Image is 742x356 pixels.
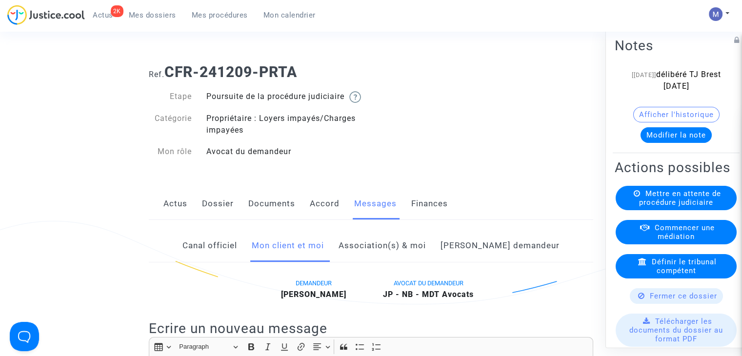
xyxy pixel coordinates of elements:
span: Mettre en attente de procédure judiciaire [639,189,721,207]
span: Mes procédures [192,11,248,20]
span: AVOCAT DU DEMANDEUR [394,279,463,287]
h2: Actions possibles [615,159,738,176]
span: Fermer ce dossier [650,292,717,300]
span: Mon calendrier [263,11,316,20]
b: JP - NB - MDT Avocats [383,290,474,299]
div: Editor toolbar [149,337,593,356]
div: 2K [111,5,123,17]
a: Mes procédures [184,8,256,22]
button: Afficher l'historique [633,107,720,122]
div: Etape [141,91,199,103]
img: jc-logo.svg [7,5,85,25]
button: Paragraph [175,339,242,355]
a: 2KActus [85,8,121,22]
div: Propriétaire : Loyers impayés/Charges impayées [199,113,371,136]
span: Actus [93,11,113,20]
a: Mes dossiers [121,8,184,22]
div: Poursuite de la procédure judiciaire [199,91,371,103]
img: AAcHTtesyyZjLYJxzrkRG5BOJsapQ6nO-85ChvdZAQ62n80C=s96-c [709,7,722,21]
a: Canal officiel [182,230,237,262]
img: help.svg [349,91,361,103]
a: Mon client et moi [252,230,324,262]
span: [[DATE]] [632,71,656,79]
span: Ref. [149,70,164,79]
b: [PERSON_NAME] [281,290,346,299]
a: [PERSON_NAME] demandeur [441,230,560,262]
span: Paragraph [179,341,230,353]
span: Mes dossiers [129,11,176,20]
a: Accord [310,188,340,220]
a: Mon calendrier [256,8,323,22]
a: Actus [163,188,187,220]
a: Association(s) & moi [339,230,426,262]
h2: Ecrire un nouveau message [149,320,593,337]
div: Catégorie [141,113,199,136]
a: Documents [248,188,295,220]
a: Messages [354,188,397,220]
span: Commencer une médiation [655,223,715,241]
button: Modifier la note [641,127,712,143]
iframe: Help Scout Beacon - Open [10,322,39,351]
h2: Notes [615,37,738,54]
span: DEMANDEUR [296,279,332,287]
a: Dossier [202,188,234,220]
a: Finances [411,188,448,220]
span: délibéré TJ Brest [DATE] [656,70,721,91]
div: Avocat du demandeur [199,146,371,158]
span: Définir le tribunal compétent [652,257,717,275]
b: CFR-241209-PRTA [164,63,297,80]
div: Mon rôle [141,146,199,158]
span: Télécharger les documents du dossier au format PDF [629,317,723,343]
